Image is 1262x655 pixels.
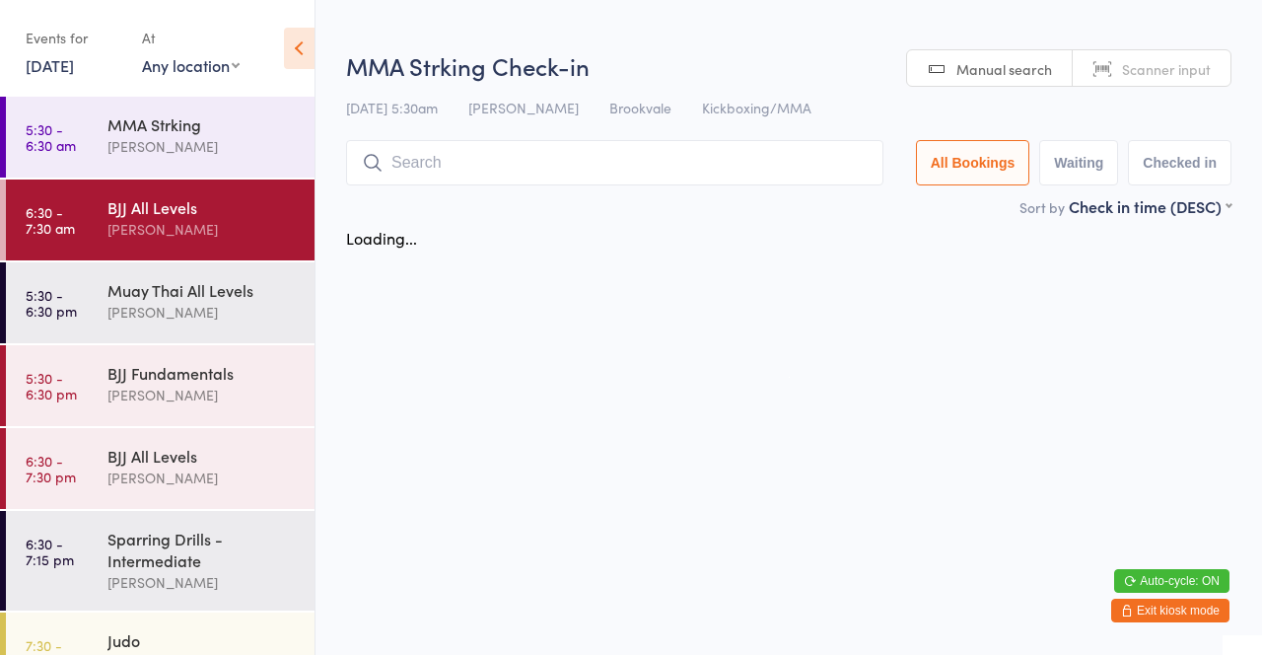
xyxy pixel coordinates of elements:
[107,301,298,324] div: [PERSON_NAME]
[107,362,298,384] div: BJJ Fundamentals
[107,135,298,158] div: [PERSON_NAME]
[107,384,298,406] div: [PERSON_NAME]
[916,140,1030,185] button: All Bookings
[346,98,438,117] span: [DATE] 5:30am
[1019,197,1065,217] label: Sort by
[346,49,1231,82] h2: MMA Strking Check-in
[107,571,298,594] div: [PERSON_NAME]
[1114,569,1229,593] button: Auto-cycle: ON
[26,54,74,76] a: [DATE]
[6,428,315,509] a: 6:30 -7:30 pmBJJ All Levels[PERSON_NAME]
[609,98,671,117] span: Brookvale
[26,370,77,401] time: 5:30 - 6:30 pm
[26,204,75,236] time: 6:30 - 7:30 am
[107,629,298,651] div: Judo
[26,536,74,567] time: 6:30 - 7:15 pm
[26,287,77,319] time: 5:30 - 6:30 pm
[702,98,811,117] span: Kickboxing/MMA
[107,445,298,467] div: BJJ All Levels
[107,467,298,489] div: [PERSON_NAME]
[6,97,315,178] a: 5:30 -6:30 amMMA Strking[PERSON_NAME]
[1128,140,1231,185] button: Checked in
[6,511,315,611] a: 6:30 -7:15 pmSparring Drills - Intermediate[PERSON_NAME]
[26,22,122,54] div: Events for
[107,196,298,218] div: BJJ All Levels
[1122,59,1211,79] span: Scanner input
[142,22,240,54] div: At
[107,218,298,241] div: [PERSON_NAME]
[1111,599,1229,622] button: Exit kiosk mode
[6,345,315,426] a: 5:30 -6:30 pmBJJ Fundamentals[PERSON_NAME]
[1039,140,1118,185] button: Waiting
[26,453,76,484] time: 6:30 - 7:30 pm
[956,59,1052,79] span: Manual search
[107,528,298,571] div: Sparring Drills - Intermediate
[6,262,315,343] a: 5:30 -6:30 pmMuay Thai All Levels[PERSON_NAME]
[107,279,298,301] div: Muay Thai All Levels
[142,54,240,76] div: Any location
[346,227,417,249] div: Loading...
[1069,195,1231,217] div: Check in time (DESC)
[26,121,76,153] time: 5:30 - 6:30 am
[107,113,298,135] div: MMA Strking
[468,98,579,117] span: [PERSON_NAME]
[6,180,315,260] a: 6:30 -7:30 amBJJ All Levels[PERSON_NAME]
[346,140,883,185] input: Search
